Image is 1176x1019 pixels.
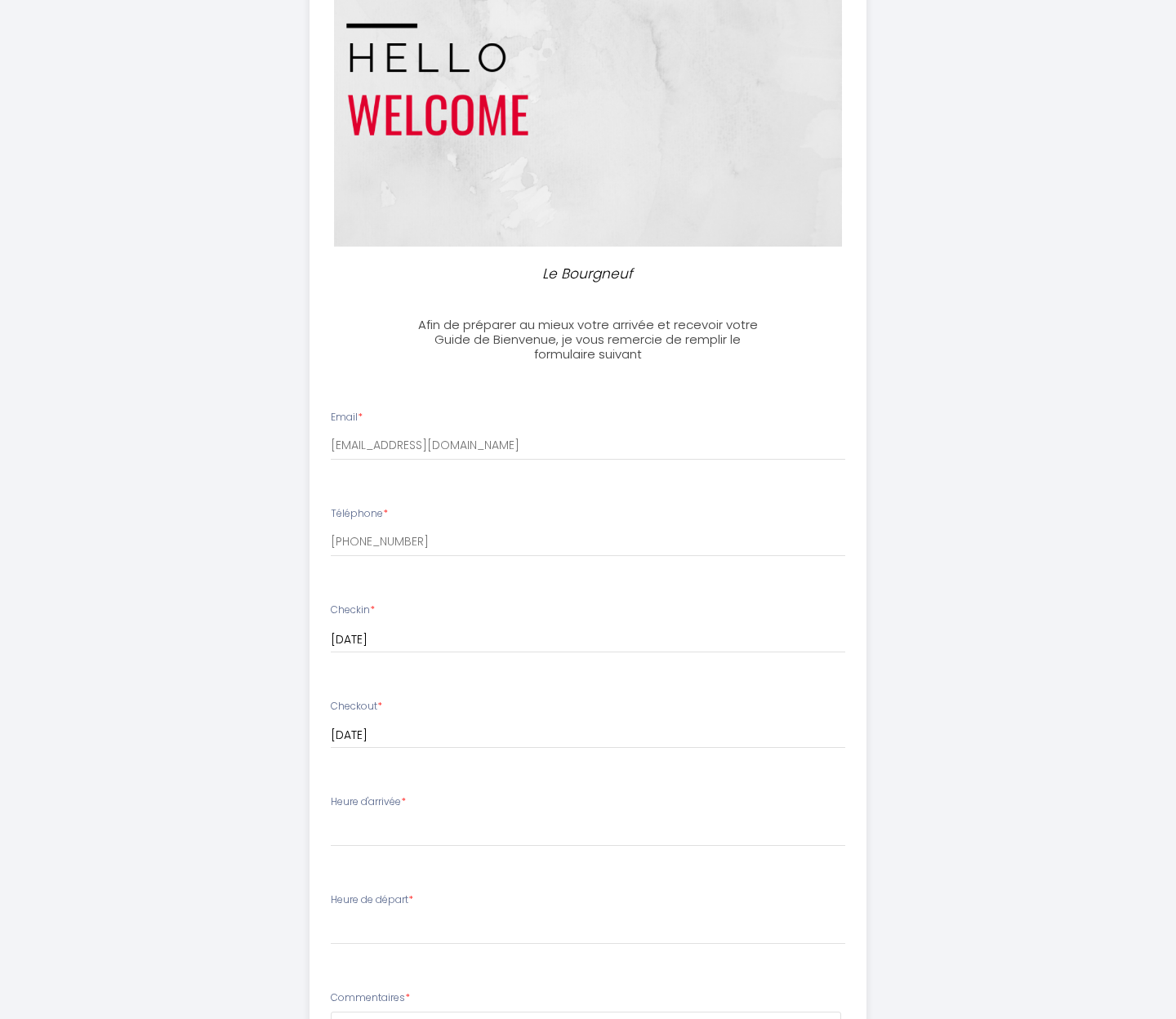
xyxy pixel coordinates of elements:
[331,410,363,425] label: Email
[331,603,375,618] label: Checkin
[331,892,413,908] label: Heure de départ
[406,318,769,362] h3: Afin de préparer au mieux votre arrivée et recevoir votre Guide de Bienvenue, je vous remercie de...
[331,506,388,522] label: Téléphone
[331,794,406,810] label: Heure d'arrivée
[331,990,410,1006] label: Commentaires
[413,263,763,285] p: Le Bourgneuf
[331,699,382,714] label: Checkout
